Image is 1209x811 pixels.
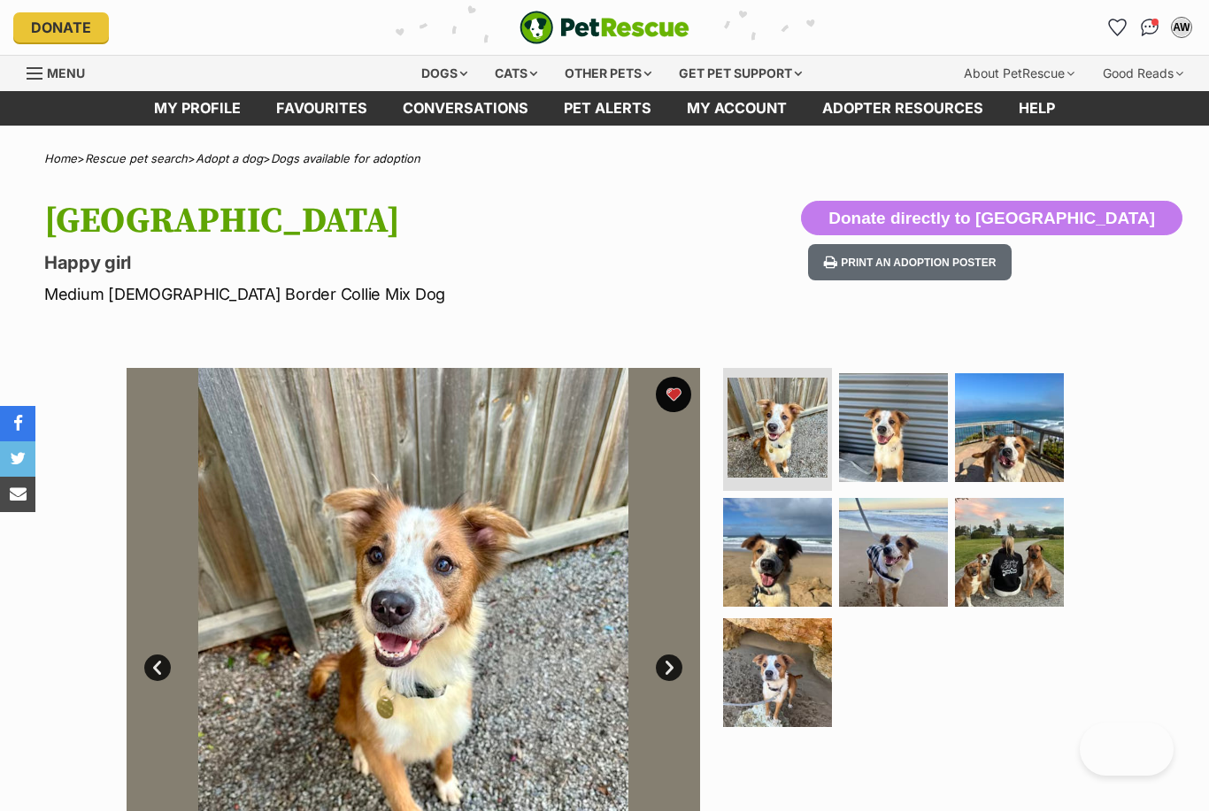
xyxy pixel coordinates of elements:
[258,91,385,126] a: Favourites
[196,151,263,165] a: Adopt a dog
[44,201,738,241] h1: [GEOGRAPHIC_DATA]
[656,377,691,412] button: favourite
[801,201,1182,236] button: Donate directly to [GEOGRAPHIC_DATA]
[520,11,689,44] img: logo-e224e6f780fb5917bec1dbf3a21bbac754714ae5b6737aabdf751b685950b380.svg
[552,56,664,91] div: Other pets
[44,282,738,306] p: Medium [DEMOGRAPHIC_DATA] Border Collie Mix Dog
[723,618,832,727] img: Photo of Maldives
[839,498,948,607] img: Photo of Maldives
[144,654,171,681] a: Prev
[669,91,805,126] a: My account
[27,56,97,88] a: Menu
[805,91,1001,126] a: Adopter resources
[44,250,738,275] p: Happy girl
[955,373,1064,482] img: Photo of Maldives
[955,498,1064,607] img: Photo of Maldives
[44,151,77,165] a: Home
[47,65,85,80] span: Menu
[1080,723,1174,776] iframe: Help Scout Beacon - Open
[520,11,689,44] a: PetRescue
[85,151,188,165] a: Rescue pet search
[13,12,109,42] a: Donate
[723,498,832,607] img: Photo of Maldives
[1104,13,1196,42] ul: Account quick links
[546,91,669,126] a: Pet alerts
[1136,13,1164,42] a: Conversations
[656,654,682,681] a: Next
[482,56,550,91] div: Cats
[666,56,814,91] div: Get pet support
[808,244,1012,280] button: Print an adoption poster
[1173,19,1190,36] div: AW
[1167,13,1196,42] button: My account
[839,373,948,482] img: Photo of Maldives
[951,56,1087,91] div: About PetRescue
[1001,91,1073,126] a: Help
[1141,19,1159,36] img: chat-41dd97257d64d25036548639549fe6c8038ab92f7586957e7f3b1b290dea8141.svg
[728,378,828,478] img: Photo of Maldives
[271,151,420,165] a: Dogs available for adoption
[1104,13,1132,42] a: Favourites
[136,91,258,126] a: My profile
[385,91,546,126] a: conversations
[1090,56,1196,91] div: Good Reads
[409,56,480,91] div: Dogs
